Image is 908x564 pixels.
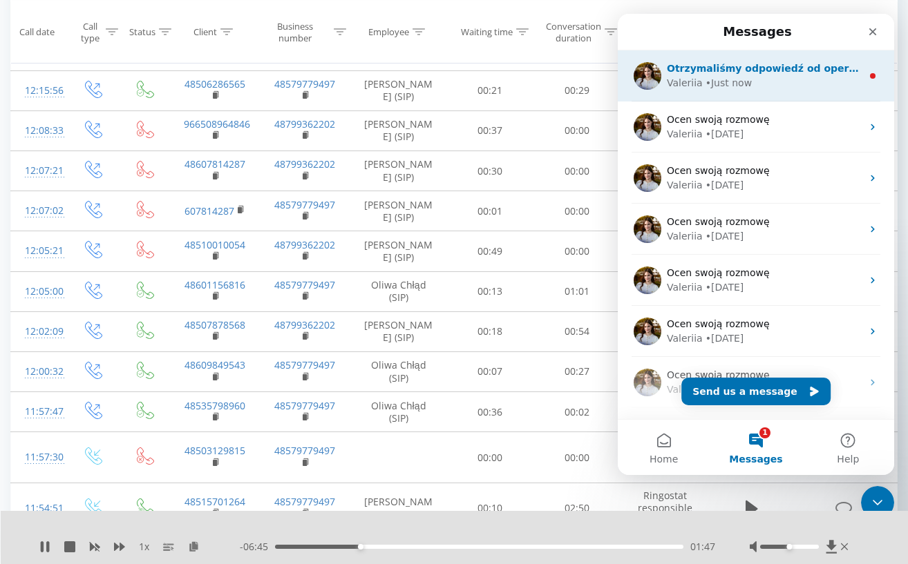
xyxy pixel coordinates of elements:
span: - 06:45 [240,540,275,554]
div: Call date [19,26,55,38]
td: 00:00 [533,151,620,191]
td: [PERSON_NAME] (SIP) [350,311,446,351]
iframe: Intercom live chat [618,14,894,475]
div: Call type [78,20,102,43]
div: Waiting time [461,26,513,38]
iframe: Intercom live chat [861,486,894,519]
td: 00:00 [533,110,620,150]
td: 00:54 [533,311,620,351]
td: [PERSON_NAME] (SIP) [350,70,446,110]
a: 48799362202 [274,117,335,130]
div: 12:07:02 [25,197,53,224]
div: 11:57:30 [25,444,53,471]
td: 00:02 [533,392,620,432]
a: 48510010054 [185,238,245,251]
td: [PERSON_NAME] (SIP) [350,191,446,231]
div: Employee [368,26,409,38]
a: 48799362202 [274,238,335,251]
td: [PERSON_NAME] (SIP) [350,231,446,271]
span: Ringostat responsible ma... [638,489,692,527]
td: 00:49 [447,231,533,271]
td: 00:00 [533,231,620,271]
td: 00:36 [447,392,533,432]
td: 00:00 [533,432,620,483]
a: 48579779497 [274,278,335,291]
span: 01:47 [690,540,715,554]
div: Client [193,26,217,38]
td: 00:00 [447,432,533,483]
a: 48579779497 [274,198,335,211]
td: 01:01 [533,271,620,311]
a: 48799362202 [274,318,335,331]
a: 48503129815 [185,444,245,457]
td: 00:21 [447,70,533,110]
span: Ringostat responsible ma... [638,438,692,476]
div: 11:54:51 [25,495,53,522]
td: 00:01 [447,191,533,231]
div: 11:57:47 [25,398,53,425]
div: Conversation duration [546,20,601,43]
a: 48579779497 [274,77,335,90]
div: Business number [260,20,330,43]
div: 12:05:21 [25,237,53,264]
div: 12:07:21 [25,157,53,184]
div: 12:00:32 [25,358,53,385]
div: 12:05:00 [25,278,53,305]
td: Oliwa Chłąd (SIP) [350,271,446,311]
a: 48579779497 [274,444,335,457]
td: 00:00 [533,191,620,231]
a: 48535798960 [185,399,245,412]
td: 00:29 [533,70,620,110]
td: 00:27 [533,351,620,391]
div: 12:15:56 [25,77,53,104]
td: 00:07 [447,351,533,391]
a: 48579779497 [274,358,335,371]
a: 48579779497 [274,399,335,412]
div: 12:02:09 [25,318,53,345]
a: 48507878568 [185,318,245,331]
a: 966508964846 [184,117,250,130]
td: 00:37 [447,110,533,150]
td: 00:18 [447,311,533,351]
td: 00:10 [447,483,533,534]
div: Status [129,26,155,38]
td: [PERSON_NAME] (SIP) [350,151,446,191]
td: Oliwa Chłąd (SIP) [350,351,446,391]
td: [PERSON_NAME] (SIP) [350,110,446,150]
td: 00:13 [447,271,533,311]
a: 48601156816 [185,278,245,291]
a: 48607814287 [185,157,245,171]
td: Oliwa Chłąd (SIP) [350,392,446,432]
a: 48506286565 [185,77,245,90]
